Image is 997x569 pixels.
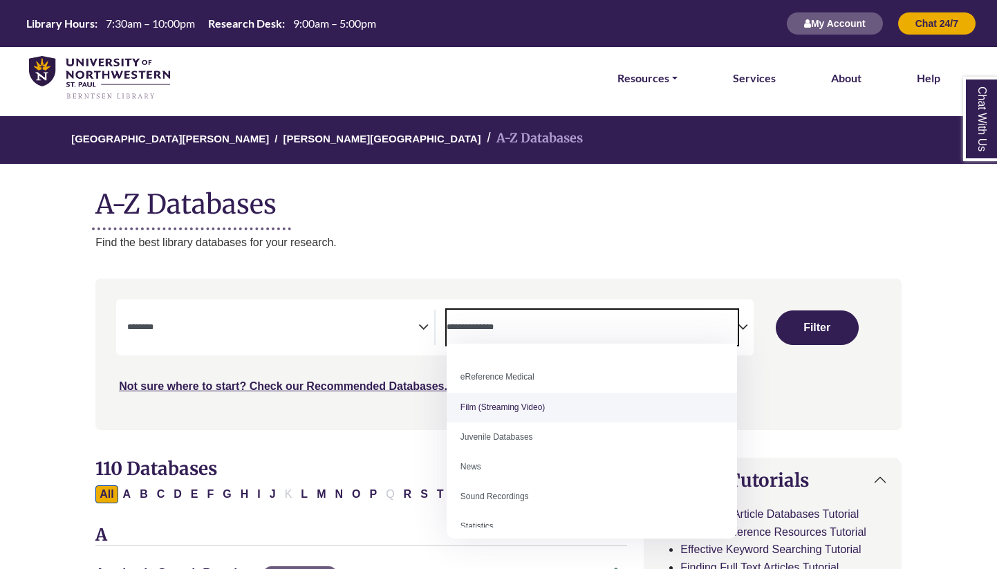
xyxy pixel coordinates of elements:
[95,457,217,480] span: 110 Databases
[786,12,884,35] button: My Account
[21,16,382,32] a: Hours Today
[897,17,976,29] a: Chat 24/7
[348,485,364,503] button: Filter Results O
[136,485,152,503] button: Filter Results B
[153,485,169,503] button: Filter Results C
[447,393,737,422] li: Film (Streaming Video)
[680,526,866,538] a: Finding Reference Resources Tutorial
[283,131,481,144] a: [PERSON_NAME][GEOGRAPHIC_DATA]
[293,17,376,30] span: 9:00am – 5:00pm
[416,485,432,503] button: Filter Results S
[187,485,203,503] button: Filter Results E
[680,543,861,555] a: Effective Keyword Searching Tutorial
[447,323,738,334] textarea: Search
[447,362,737,392] li: eReference Medical
[95,178,902,220] h1: A-Z Databases
[119,380,447,392] a: Not sure where to start? Check our Recommended Databases.
[897,12,976,35] button: Chat 24/7
[29,56,170,101] img: library_home
[447,512,737,541] li: Statistics
[95,525,627,546] h3: A
[297,485,312,503] button: Filter Results L
[433,485,448,503] button: Filter Results T
[95,116,902,164] nav: breadcrumb
[95,485,118,503] button: All
[776,310,859,345] button: Submit for Search Results
[917,69,940,87] a: Help
[95,234,902,252] p: Find the best library databases for your research.
[786,17,884,29] a: My Account
[447,422,737,452] li: Juvenile Databases
[236,485,253,503] button: Filter Results H
[71,131,269,144] a: [GEOGRAPHIC_DATA][PERSON_NAME]
[127,323,418,334] textarea: Search
[95,279,902,429] nav: Search filters
[265,485,280,503] button: Filter Results J
[447,452,737,482] li: News
[21,16,382,29] table: Hours Today
[644,458,901,502] button: Helpful Tutorials
[119,485,136,503] button: Filter Results A
[21,16,98,30] th: Library Hours:
[203,485,218,503] button: Filter Results F
[253,485,264,503] button: Filter Results I
[481,129,583,149] li: A-Z Databases
[95,487,566,499] div: Alpha-list to filter by first letter of database name
[831,69,861,87] a: About
[680,508,859,520] a: Searching Article Databases Tutorial
[447,482,737,512] li: Sound Recordings
[400,485,416,503] button: Filter Results R
[106,17,195,30] span: 7:30am – 10:00pm
[203,16,286,30] th: Research Desk:
[218,485,235,503] button: Filter Results G
[617,69,678,87] a: Resources
[169,485,186,503] button: Filter Results D
[733,69,776,87] a: Services
[365,485,381,503] button: Filter Results P
[313,485,330,503] button: Filter Results M
[330,485,347,503] button: Filter Results N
